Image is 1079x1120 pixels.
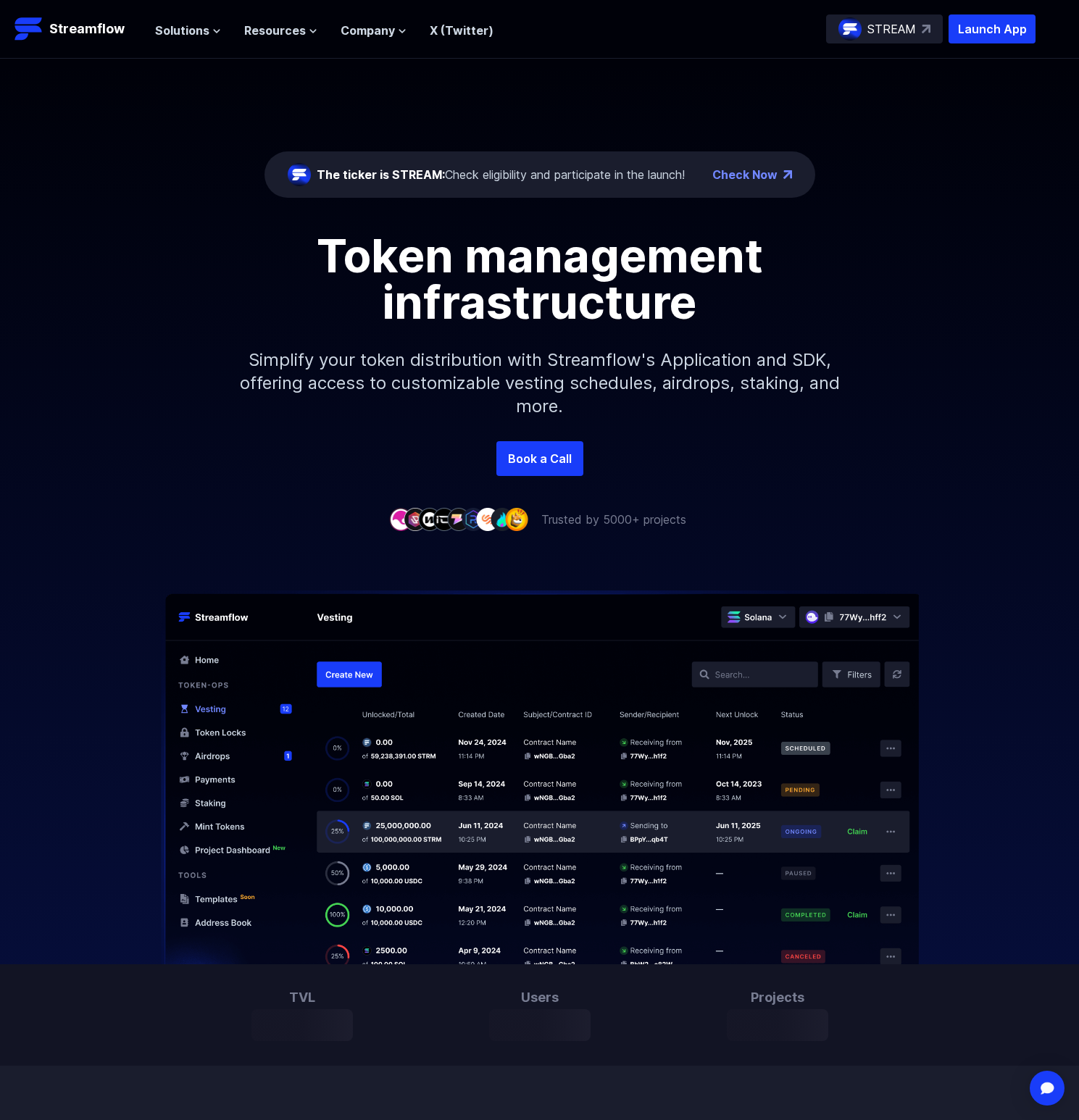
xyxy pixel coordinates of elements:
[341,22,395,39] span: Company
[462,508,485,530] img: company-6
[228,325,851,441] p: Simplify your token distribution with Streamflow's Application and SDK, offering access to custom...
[49,19,125,39] p: Streamflow
[244,22,317,39] button: Resources
[214,233,866,325] h1: Token management infrastructure
[155,22,209,39] span: Solutions
[783,170,792,179] img: top-right-arrow.png
[1030,1071,1065,1106] div: Open Intercom Messenger
[317,166,685,183] div: Check eligibility and participate in the launch!
[922,25,930,33] img: top-right-arrow.svg
[14,14,141,43] a: Streamflow
[418,508,441,530] img: company-3
[949,14,1036,43] button: Launch App
[244,22,306,39] span: Resources
[712,166,778,183] a: Check Now
[838,17,862,41] img: streamflow-logo-circle.png
[251,987,353,1008] h3: TVL
[867,20,916,38] p: STREAM
[541,511,686,528] p: Trusted by 5000+ projects
[404,508,427,530] img: company-2
[341,22,407,39] button: Company
[288,163,311,186] img: streamflow-logo-circle.png
[491,508,514,530] img: company-8
[14,14,43,43] img: Streamflow Logo
[476,508,499,530] img: company-7
[727,987,828,1008] h3: Projects
[505,508,528,530] img: company-9
[826,14,943,43] a: STREAM
[447,508,470,530] img: company-5
[76,590,1004,964] img: Hero Image
[433,508,456,530] img: company-4
[317,167,445,182] span: The ticker is STREAM:
[430,23,493,38] a: X (Twitter)
[496,441,583,476] a: Book a Call
[489,987,591,1008] h3: Users
[389,508,412,530] img: company-1
[155,22,221,39] button: Solutions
